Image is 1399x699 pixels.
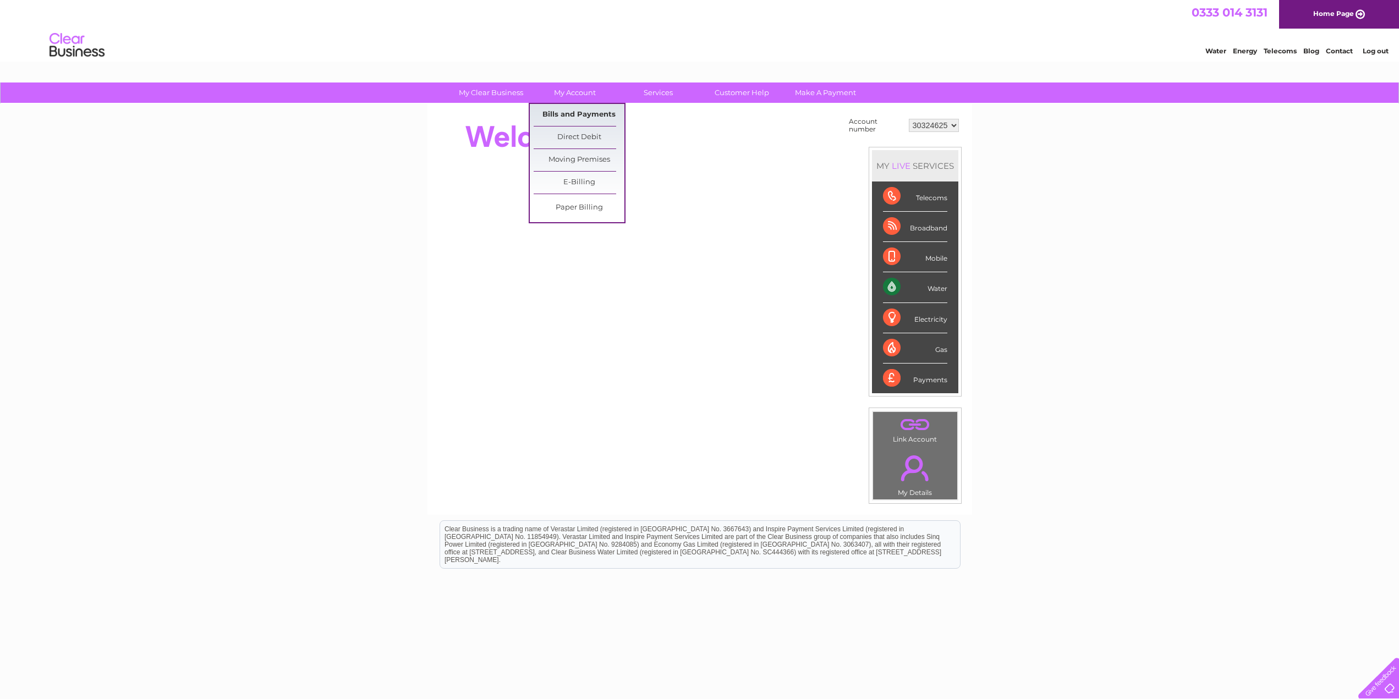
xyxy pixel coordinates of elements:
a: Direct Debit [534,126,624,148]
div: LIVE [890,161,913,171]
div: Gas [883,333,947,364]
a: Customer Help [696,82,787,103]
a: Contact [1326,47,1353,55]
td: Account number [846,115,906,136]
div: Mobile [883,242,947,272]
div: Clear Business is a trading name of Verastar Limited (registered in [GEOGRAPHIC_DATA] No. 3667643... [440,6,960,53]
a: Make A Payment [780,82,871,103]
a: My Account [529,82,620,103]
div: Telecoms [883,181,947,212]
div: Water [883,272,947,302]
td: My Details [873,446,958,500]
a: . [876,449,954,487]
a: . [876,415,954,434]
a: Moving Premises [534,149,624,171]
td: Link Account [873,411,958,446]
a: Blog [1303,47,1319,55]
img: logo.png [49,29,105,62]
a: Paper Billing [534,197,624,219]
a: Telecoms [1264,47,1297,55]
div: Payments [883,364,947,393]
a: Services [613,82,704,103]
div: Electricity [883,303,947,333]
a: Bills and Payments [534,104,624,126]
a: Water [1205,47,1226,55]
div: MY SERVICES [872,150,958,181]
a: E-Billing [534,172,624,194]
div: Broadband [883,212,947,242]
a: Log out [1363,47,1389,55]
a: 0333 014 3131 [1192,5,1268,19]
a: Energy [1233,47,1257,55]
a: My Clear Business [446,82,536,103]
